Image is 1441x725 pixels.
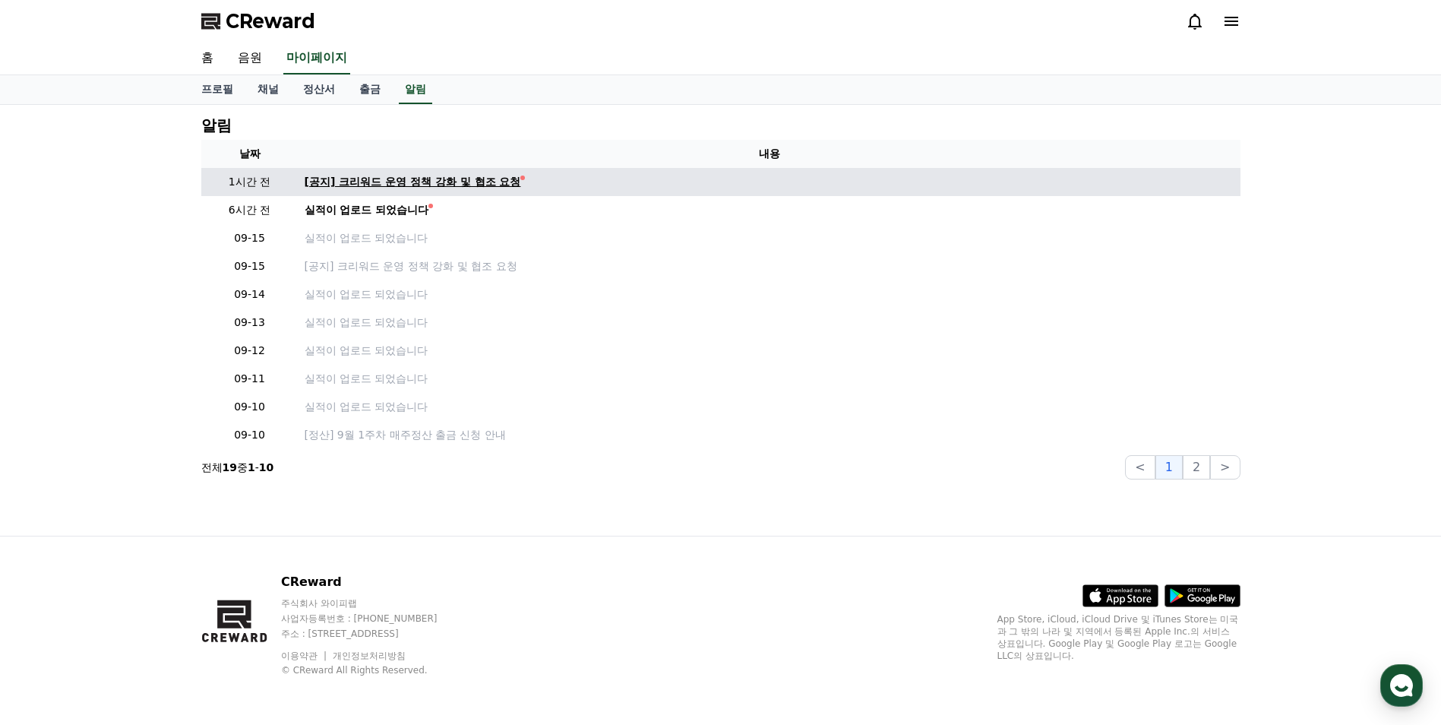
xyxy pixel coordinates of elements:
span: 홈 [48,505,57,517]
p: 09-10 [207,427,292,443]
p: 6시간 전 [207,202,292,218]
a: [공지] 크리워드 운영 정책 강화 및 협조 요청 [305,174,1234,190]
span: 설정 [235,505,253,517]
p: 09-10 [207,399,292,415]
a: [정산] 9월 1주차 매주정산 출금 신청 안내 [305,427,1234,443]
a: 정산서 [291,75,347,104]
a: 실적이 업로드 되었습니다 [305,399,1234,415]
a: 실적이 업로드 되었습니다 [305,343,1234,359]
p: 1시간 전 [207,174,292,190]
a: 실적이 업로드 되었습니다 [305,371,1234,387]
button: > [1210,455,1240,480]
a: 설정 [196,482,292,520]
a: 개인정보처리방침 [333,651,406,661]
a: 홈 [189,43,226,74]
p: 주식회사 와이피랩 [281,597,466,609]
p: 09-12 [207,343,292,359]
strong: 19 [223,461,237,473]
a: 마이페이지 [283,43,350,74]
a: 실적이 업로드 되었습니다 [305,230,1234,246]
p: 사업자등록번호 : [PHONE_NUMBER] [281,613,466,625]
div: [공지] 크리워드 운영 정책 강화 및 협조 요청 [305,174,521,190]
h4: 알림 [201,117,232,134]
p: App Store, iCloud, iCloud Drive 및 iTunes Store는 미국과 그 밖의 나라 및 지역에서 등록된 Apple Inc.의 서비스 상표입니다. Goo... [997,613,1240,662]
a: CReward [201,9,315,33]
span: CReward [226,9,315,33]
p: 09-15 [207,258,292,274]
th: 내용 [299,140,1240,168]
a: 프로필 [189,75,245,104]
span: 대화 [139,505,157,518]
a: 출금 [347,75,393,104]
th: 날짜 [201,140,299,168]
a: 알림 [399,75,432,104]
a: 음원 [226,43,274,74]
a: 홈 [5,482,100,520]
p: 09-15 [207,230,292,246]
p: 주소 : [STREET_ADDRESS] [281,628,466,640]
p: © CReward All Rights Reserved. [281,664,466,676]
a: [공지] 크리워드 운영 정책 강화 및 협조 요청 [305,258,1234,274]
a: 이용약관 [281,651,329,661]
button: 1 [1155,455,1183,480]
button: < [1125,455,1155,480]
p: 09-13 [207,315,292,331]
p: 09-14 [207,287,292,302]
a: 대화 [100,482,196,520]
strong: 10 [259,461,273,473]
div: 실적이 업로드 되었습니다 [305,202,429,218]
button: 2 [1183,455,1210,480]
p: 09-11 [207,371,292,387]
strong: 1 [248,461,255,473]
a: 채널 [245,75,291,104]
a: 실적이 업로드 되었습니다 [305,315,1234,331]
p: 전체 중 - [201,460,274,475]
a: 실적이 업로드 되었습니다 [305,202,1234,218]
a: 실적이 업로드 되었습니다 [305,287,1234,302]
p: CReward [281,573,466,591]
